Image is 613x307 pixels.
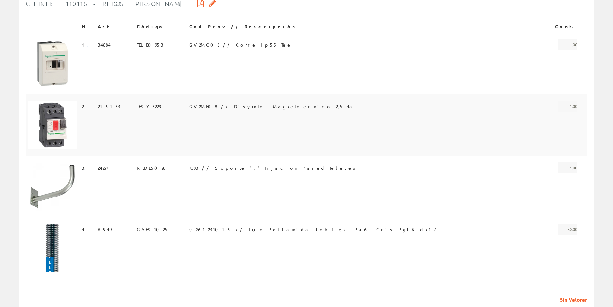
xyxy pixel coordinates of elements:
[98,162,108,173] span: 24277
[82,224,90,235] span: 4
[82,39,93,50] span: 1
[189,224,436,235] span: 0261234016 // Tubo Poliamida Rohrflex Pa6l Gris Pg16 dn17
[187,21,542,33] th: Cod Prov // Descripción
[98,39,111,50] span: 34884
[558,162,577,173] span: 1,00
[555,296,587,303] span: Sin Valorar
[542,21,580,33] th: Cant.
[137,101,161,112] span: TESY3229
[137,39,163,50] span: TELE0953
[134,21,186,33] th: Código
[84,165,90,171] a: .
[82,101,89,112] span: 2
[28,162,77,211] img: Foto artículo (150x150)
[189,39,292,50] span: GV2MC02 // Cofre Ip55 Tee
[209,1,216,5] i: Solicitar por email copia firmada
[98,224,111,235] span: 6649
[95,21,134,33] th: Art
[558,39,577,50] span: 1,00
[87,42,93,48] a: .
[82,162,90,173] span: 3
[137,224,169,235] span: GAES4025
[197,1,204,5] i: Descargar PDF
[558,224,577,235] span: 50,00
[28,101,77,149] img: Foto artículo (150x150)
[98,101,120,112] span: 216133
[189,162,358,173] span: 7393 // Soporte "l" Fijacion Pared Televes
[189,101,355,112] span: GV2ME08 // Disyuntor Magnetotermico 2,5-4a
[28,39,77,88] img: Foto artículo (150x150)
[79,21,95,33] th: N
[28,224,77,272] img: Foto artículo (150x150)
[84,226,90,232] a: .
[84,103,89,109] a: .
[137,162,166,173] span: REDE5028
[558,101,577,112] span: 1,00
